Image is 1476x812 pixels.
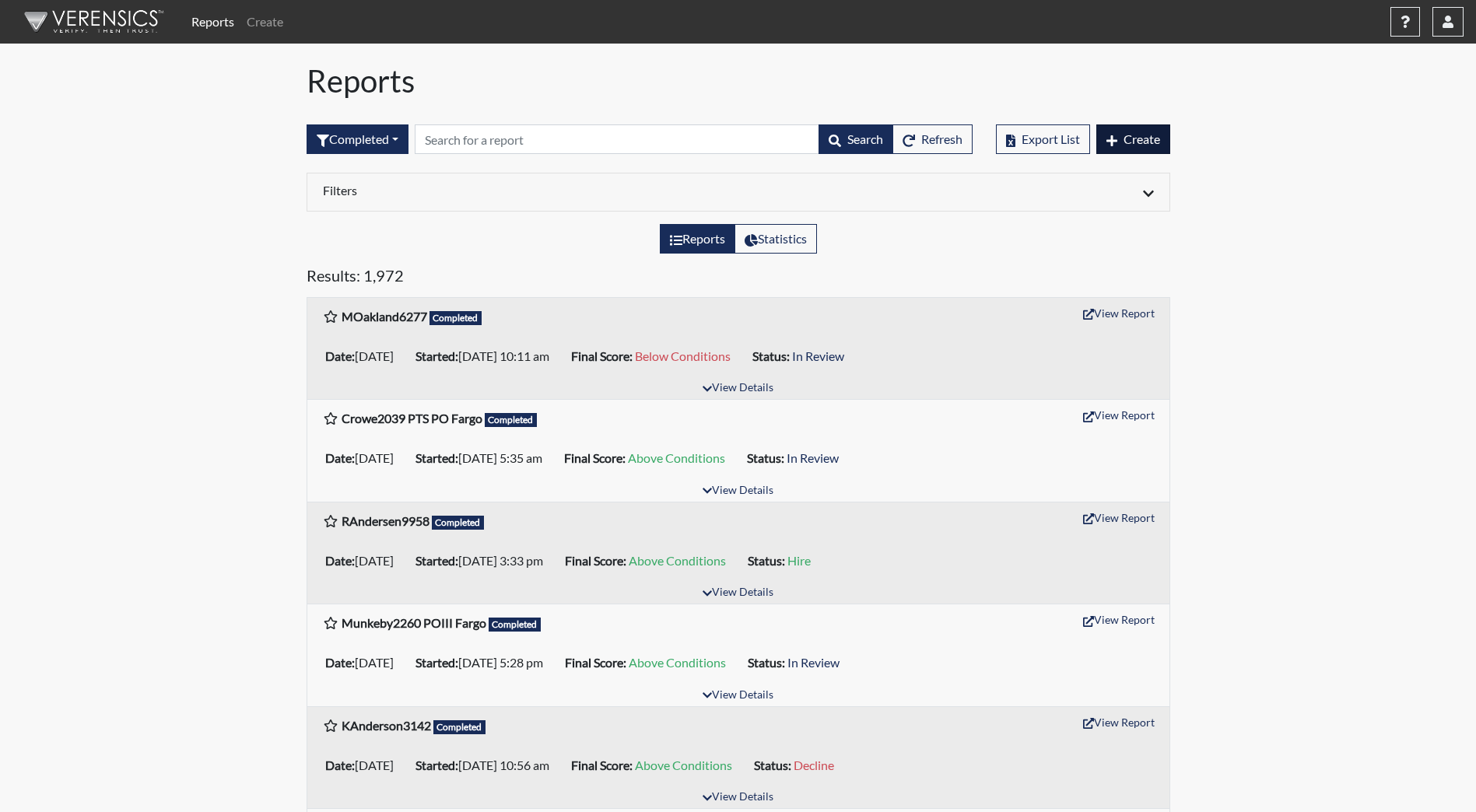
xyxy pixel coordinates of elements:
h1: Reports [307,62,1170,100]
b: Crowe2039 PTS PO Fargo [342,411,482,425]
button: Export List [996,124,1090,154]
b: Status: [747,450,784,465]
button: View Details [696,378,780,399]
input: Search by Registration ID, Interview Number, or Investigation Name. [415,124,819,154]
a: Create [240,6,289,37]
span: Decline [794,758,834,772]
h5: Results: 1,972 [307,266,1170,291]
button: View Report [1076,710,1162,734]
li: [DATE] [319,753,409,778]
b: Started: [415,758,458,772]
button: Completed [307,124,408,154]
b: Final Score: [565,553,626,568]
b: Final Score: [564,450,626,465]
span: Search [847,131,883,146]
label: View statistics about completed interviews [734,224,817,254]
span: Below Conditions [635,348,731,363]
h6: Filters [323,183,727,198]
b: Date: [325,348,355,363]
button: View Report [1076,506,1162,530]
li: [DATE] 5:28 pm [409,650,559,675]
button: View Details [696,583,780,604]
b: Started: [415,655,458,670]
b: Final Score: [565,655,626,670]
b: Status: [748,553,785,568]
button: View Report [1076,301,1162,325]
span: In Review [787,655,840,670]
span: In Review [792,348,844,363]
b: Started: [415,348,458,363]
li: [DATE] [319,650,409,675]
div: Click to expand/collapse filters [311,183,1166,201]
button: Search [819,124,893,154]
button: View Details [696,481,780,502]
div: Filter by interview status [307,124,408,154]
li: [DATE] 10:56 am [409,753,565,778]
li: [DATE] 10:11 am [409,344,565,369]
span: Refresh [921,131,962,146]
button: View Details [696,787,780,808]
b: Date: [325,450,355,465]
label: View the list of reports [660,224,735,254]
span: Create [1124,131,1160,146]
b: Final Score: [571,758,633,772]
li: [DATE] [319,446,409,471]
span: Completed [429,311,482,325]
span: Above Conditions [629,553,726,568]
span: Completed [433,720,486,734]
b: Munkeby2260 POIII Fargo [342,615,486,630]
li: [DATE] [319,548,409,573]
b: RAndersen9958 [342,513,429,528]
b: Status: [748,655,785,670]
span: Above Conditions [629,655,726,670]
span: Completed [432,516,485,530]
li: [DATE] 3:33 pm [409,548,559,573]
b: Final Score: [571,348,633,363]
b: KAnderson3142 [342,718,431,733]
b: Date: [325,553,355,568]
b: Status: [752,348,790,363]
b: Date: [325,758,355,772]
span: Above Conditions [635,758,732,772]
b: MOakland6277 [342,309,427,324]
span: Above Conditions [628,450,725,465]
li: [DATE] [319,344,409,369]
button: View Report [1076,403,1162,427]
b: Started: [415,553,458,568]
b: Started: [415,450,458,465]
span: Completed [485,413,538,427]
button: Create [1096,124,1170,154]
span: Hire [787,553,811,568]
span: In Review [787,450,839,465]
b: Status: [754,758,791,772]
li: [DATE] 5:35 am [409,446,558,471]
a: Reports [185,6,240,37]
button: Refresh [892,124,973,154]
button: View Details [696,685,780,706]
span: Completed [489,618,542,632]
b: Date: [325,655,355,670]
span: Export List [1022,131,1080,146]
button: View Report [1076,607,1162,632]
